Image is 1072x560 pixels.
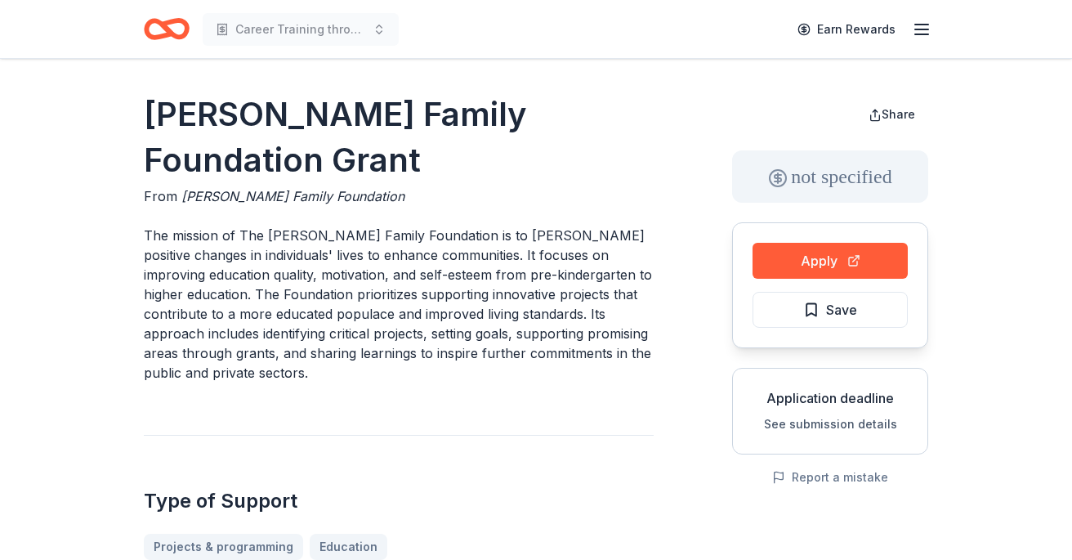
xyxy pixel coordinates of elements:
[181,188,404,204] span: [PERSON_NAME] Family Foundation
[235,20,366,39] span: Career Training through VR
[144,226,654,383] p: The mission of The [PERSON_NAME] Family Foundation is to [PERSON_NAME] positive changes in indivi...
[772,468,888,487] button: Report a mistake
[753,292,908,328] button: Save
[746,388,914,408] div: Application deadline
[855,98,928,131] button: Share
[826,299,857,320] span: Save
[144,534,303,560] a: Projects & programming
[144,488,654,514] h2: Type of Support
[882,107,915,121] span: Share
[310,534,387,560] a: Education
[203,13,399,46] button: Career Training through VR
[788,15,905,44] a: Earn Rewards
[764,414,897,434] button: See submission details
[732,150,928,203] div: not specified
[144,186,654,206] div: From
[144,10,190,48] a: Home
[753,243,908,279] button: Apply
[144,92,654,183] h1: [PERSON_NAME] Family Foundation Grant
